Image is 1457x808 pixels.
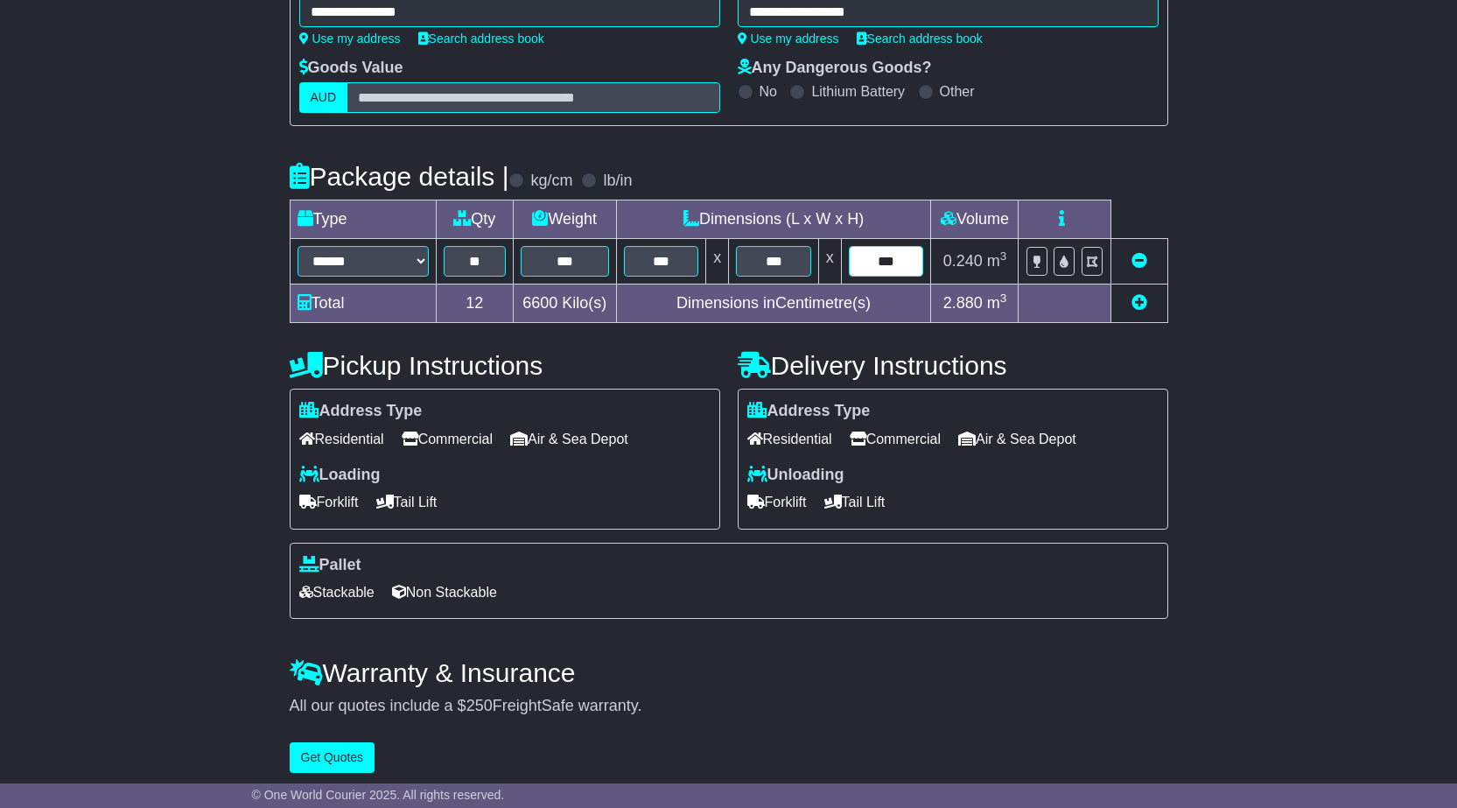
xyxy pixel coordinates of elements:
[513,200,616,239] td: Weight
[760,83,777,100] label: No
[436,285,513,323] td: 12
[522,294,557,312] span: 6600
[513,285,616,323] td: Kilo(s)
[1000,249,1007,263] sup: 3
[811,83,905,100] label: Lithium Battery
[299,556,361,575] label: Pallet
[818,239,841,285] td: x
[747,425,832,453] span: Residential
[857,32,983,46] a: Search address book
[299,82,348,113] label: AUD
[616,200,931,239] td: Dimensions (L x W x H)
[252,788,505,802] span: © One World Courier 2025. All rights reserved.
[510,425,628,453] span: Air & Sea Depot
[290,697,1168,716] div: All our quotes include a $ FreightSafe warranty.
[290,200,436,239] td: Type
[940,83,975,100] label: Other
[290,351,720,380] h4: Pickup Instructions
[290,285,436,323] td: Total
[290,162,509,191] h4: Package details |
[943,252,983,270] span: 0.240
[747,466,844,485] label: Unloading
[299,488,359,516] span: Forklift
[747,402,871,421] label: Address Type
[466,697,493,714] span: 250
[616,285,931,323] td: Dimensions in Centimetre(s)
[392,579,497,606] span: Non Stackable
[1000,292,1007,305] sup: 3
[987,252,1007,270] span: m
[1131,294,1147,312] a: Add new item
[290,742,375,773] button: Get Quotes
[402,425,493,453] span: Commercial
[603,172,632,191] label: lb/in
[299,579,375,606] span: Stackable
[706,239,729,285] td: x
[987,294,1007,312] span: m
[290,658,1168,687] h4: Warranty & Insurance
[299,425,384,453] span: Residential
[738,59,932,78] label: Any Dangerous Goods?
[299,59,403,78] label: Goods Value
[747,488,807,516] span: Forklift
[418,32,544,46] a: Search address book
[1131,252,1147,270] a: Remove this item
[738,32,839,46] a: Use my address
[850,425,941,453] span: Commercial
[299,32,401,46] a: Use my address
[299,402,423,421] label: Address Type
[376,488,438,516] span: Tail Lift
[943,294,983,312] span: 2.880
[958,425,1076,453] span: Air & Sea Depot
[436,200,513,239] td: Qty
[299,466,381,485] label: Loading
[738,351,1168,380] h4: Delivery Instructions
[824,488,886,516] span: Tail Lift
[530,172,572,191] label: kg/cm
[931,200,1019,239] td: Volume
